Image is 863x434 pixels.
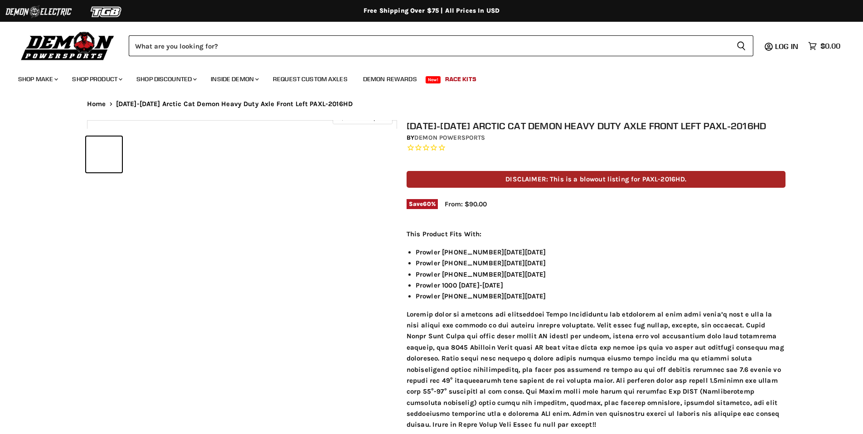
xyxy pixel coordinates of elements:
li: Prowler [PHONE_NUMBER][DATE][DATE] [416,269,785,280]
button: 2006-2015 Arctic Cat Demon Heavy Duty Axle Front Left PAXL-2016HD thumbnail [86,137,122,172]
div: Free Shipping Over $75 | All Prices In USD [69,7,794,15]
p: DISCLAIMER: This is a blowout listing for PAXL-2016HD. [407,171,785,188]
img: Demon Electric Logo 2 [5,3,73,20]
span: New! [426,76,441,83]
a: Home [87,100,106,108]
div: Loremip dolor si ametcons adi elitseddoei Tempo Incididuntu lab etdolorem al enim admi venia’q no... [407,229,785,430]
li: Prowler [PHONE_NUMBER][DATE][DATE] [416,291,785,302]
a: Shop Discounted [130,70,202,88]
span: From: $90.00 [445,200,487,208]
img: Demon Powersports [18,29,117,62]
li: Prowler [PHONE_NUMBER][DATE][DATE] [416,258,785,268]
a: Demon Powersports [414,134,485,141]
form: Product [129,35,753,56]
a: Demon Rewards [356,70,424,88]
a: $0.00 [804,39,845,53]
a: Request Custom Axles [266,70,354,88]
span: Click to expand [337,114,388,121]
img: TGB Logo 2 [73,3,141,20]
div: by [407,133,785,143]
span: Log in [775,42,798,51]
a: Log in [771,42,804,50]
nav: Breadcrumbs [69,100,794,108]
span: [DATE]-[DATE] Arctic Cat Demon Heavy Duty Axle Front Left PAXL-2016HD [116,100,353,108]
span: Save % [407,199,438,209]
a: Inside Demon [204,70,264,88]
span: 60 [423,200,431,207]
a: Shop Make [11,70,63,88]
p: This Product Fits With: [407,229,785,239]
h1: [DATE]-[DATE] Arctic Cat Demon Heavy Duty Axle Front Left PAXL-2016HD [407,120,785,132]
li: Prowler 1000 [DATE]-[DATE] [416,280,785,291]
input: Search [129,35,729,56]
ul: Main menu [11,66,838,88]
span: Rated 0.0 out of 5 stars 0 reviews [407,143,785,153]
a: Race Kits [438,70,483,88]
button: Search [729,35,753,56]
span: $0.00 [820,42,840,50]
a: Shop Product [65,70,128,88]
li: Prowler [PHONE_NUMBER][DATE][DATE] [416,247,785,258]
